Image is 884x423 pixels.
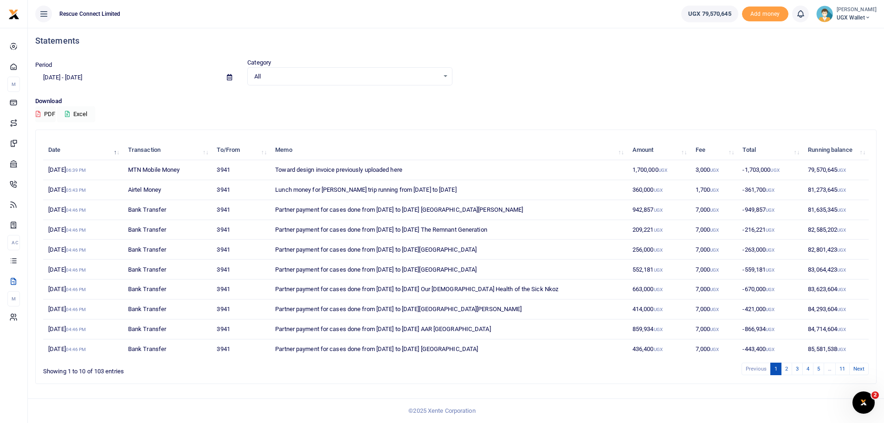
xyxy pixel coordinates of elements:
th: Date: activate to sort column descending [43,140,123,160]
span: 2 [871,391,879,399]
td: Partner payment for cases done from [DATE] to [DATE] [GEOGRAPHIC_DATA][PERSON_NAME] [270,200,627,220]
td: 552,181 [627,260,690,280]
small: UGX [766,188,774,193]
td: 79,570,645 [803,160,869,180]
small: UGX [710,188,719,193]
td: 436,400 [627,339,690,359]
td: -263,000 [737,240,803,260]
span: UGX 79,570,645 [688,9,731,19]
small: UGX [654,208,663,213]
div: Showing 1 to 10 of 103 entries [43,362,383,376]
small: 04:46 PM [66,208,86,213]
small: UGX [837,347,846,352]
td: [DATE] [43,299,123,319]
td: [DATE] [43,200,123,220]
li: Toup your wallet [742,7,788,22]
td: 7,000 [690,280,737,299]
small: UGX [770,168,779,173]
td: [DATE] [43,319,123,339]
small: UGX [837,327,846,332]
a: 2 [781,363,792,375]
small: UGX [654,347,663,352]
small: UGX [710,307,719,312]
td: 7,000 [690,299,737,319]
td: 83,623,604 [803,280,869,299]
th: Fee: activate to sort column ascending [690,140,737,160]
td: 859,934 [627,319,690,339]
button: Excel [57,106,95,122]
td: -866,934 [737,319,803,339]
td: [DATE] [43,220,123,240]
small: UGX [766,307,774,312]
td: 1,700,000 [627,160,690,180]
button: PDF [35,106,56,122]
td: 81,273,645 [803,180,869,200]
td: Bank Transfer [123,220,212,240]
td: Partner payment for cases done from [DATE] to [DATE] AAR [GEOGRAPHIC_DATA] [270,319,627,339]
span: Rescue Connect Limited [56,10,124,18]
td: 3941 [212,260,270,280]
small: UGX [710,267,719,273]
td: 3941 [212,280,270,299]
small: UGX [837,267,846,273]
th: Memo: activate to sort column ascending [270,140,627,160]
small: 04:46 PM [66,347,86,352]
th: Total: activate to sort column ascending [737,140,803,160]
th: To/From: activate to sort column ascending [212,140,270,160]
small: 06:39 PM [66,168,86,173]
td: 3941 [212,180,270,200]
small: UGX [654,327,663,332]
td: [DATE] [43,160,123,180]
small: UGX [710,287,719,292]
td: Bank Transfer [123,260,212,280]
a: 5 [813,363,824,375]
small: UGX [654,267,663,273]
td: [DATE] [43,260,123,280]
td: 7,000 [690,200,737,220]
td: -421,000 [737,299,803,319]
td: Partner payment for cases done from [DATE] to [DATE] [GEOGRAPHIC_DATA] [270,339,627,359]
small: UGX [837,247,846,253]
small: UGX [654,247,663,253]
td: 84,293,604 [803,299,869,319]
a: UGX 79,570,645 [681,6,738,22]
td: Partner payment for cases done from [DATE] to [DATE][GEOGRAPHIC_DATA][PERSON_NAME] [270,299,627,319]
td: 82,801,423 [803,240,869,260]
td: 81,635,345 [803,200,869,220]
td: 942,857 [627,200,690,220]
td: Bank Transfer [123,280,212,299]
small: UGX [766,228,774,233]
small: UGX [766,327,774,332]
td: Partner payment for cases done from [DATE] to [DATE][GEOGRAPHIC_DATA] [270,260,627,280]
a: 4 [802,363,813,375]
a: 3 [792,363,803,375]
td: 85,581,538 [803,339,869,359]
td: 3,000 [690,160,737,180]
td: 3941 [212,160,270,180]
a: Add money [742,10,788,17]
p: Download [35,97,877,106]
td: 7,000 [690,260,737,280]
td: -1,703,000 [737,160,803,180]
td: 7,000 [690,319,737,339]
td: 83,064,423 [803,260,869,280]
small: 04:46 PM [66,327,86,332]
td: MTN Mobile Money [123,160,212,180]
td: Bank Transfer [123,200,212,220]
td: 3941 [212,200,270,220]
small: UGX [837,208,846,213]
td: -216,221 [737,220,803,240]
td: Bank Transfer [123,319,212,339]
small: UGX [710,327,719,332]
small: UGX [766,247,774,253]
th: Running balance: activate to sort column ascending [803,140,869,160]
td: 7,000 [690,220,737,240]
small: 04:46 PM [66,247,86,253]
span: UGX Wallet [837,13,877,22]
td: 3941 [212,220,270,240]
th: Amount: activate to sort column ascending [627,140,690,160]
td: Airtel Money [123,180,212,200]
label: Period [35,60,52,70]
img: logo-small [8,9,19,20]
small: UGX [766,208,774,213]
